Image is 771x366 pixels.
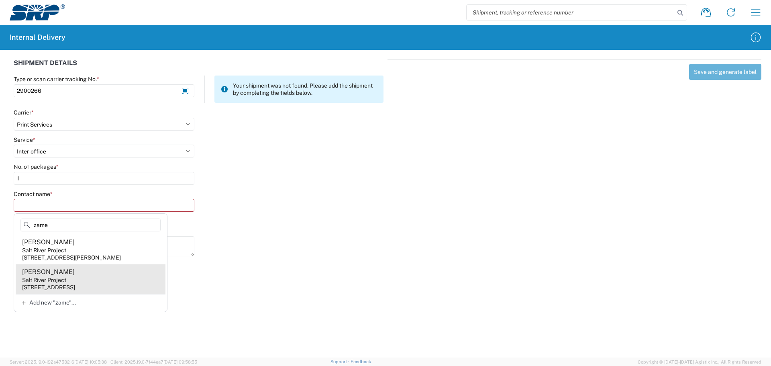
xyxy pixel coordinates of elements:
[22,238,75,247] div: [PERSON_NAME]
[22,276,66,284] div: Salt River Project
[22,254,121,261] div: [STREET_ADDRESS][PERSON_NAME]
[29,299,76,306] span: Add new "zame"...
[467,5,675,20] input: Shipment, tracking or reference number
[22,284,75,291] div: [STREET_ADDRESS]
[10,360,107,364] span: Server: 2025.19.0-192a4753216
[163,360,197,364] span: [DATE] 09:58:55
[14,163,59,170] label: No. of packages
[10,4,65,20] img: srp
[233,82,377,96] span: Your shipment was not found. Please add the shipment by completing the fields below.
[22,247,66,254] div: Salt River Project
[14,190,53,198] label: Contact name
[351,359,371,364] a: Feedback
[10,33,65,42] h2: Internal Delivery
[14,136,35,143] label: Service
[14,76,99,83] label: Type or scan carrier tracking No.
[22,268,75,276] div: [PERSON_NAME]
[74,360,107,364] span: [DATE] 10:05:38
[14,59,383,76] div: SHIPMENT DETAILS
[638,358,761,366] span: Copyright © [DATE]-[DATE] Agistix Inc., All Rights Reserved
[110,360,197,364] span: Client: 2025.19.0-7f44ea7
[14,109,34,116] label: Carrier
[330,359,351,364] a: Support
